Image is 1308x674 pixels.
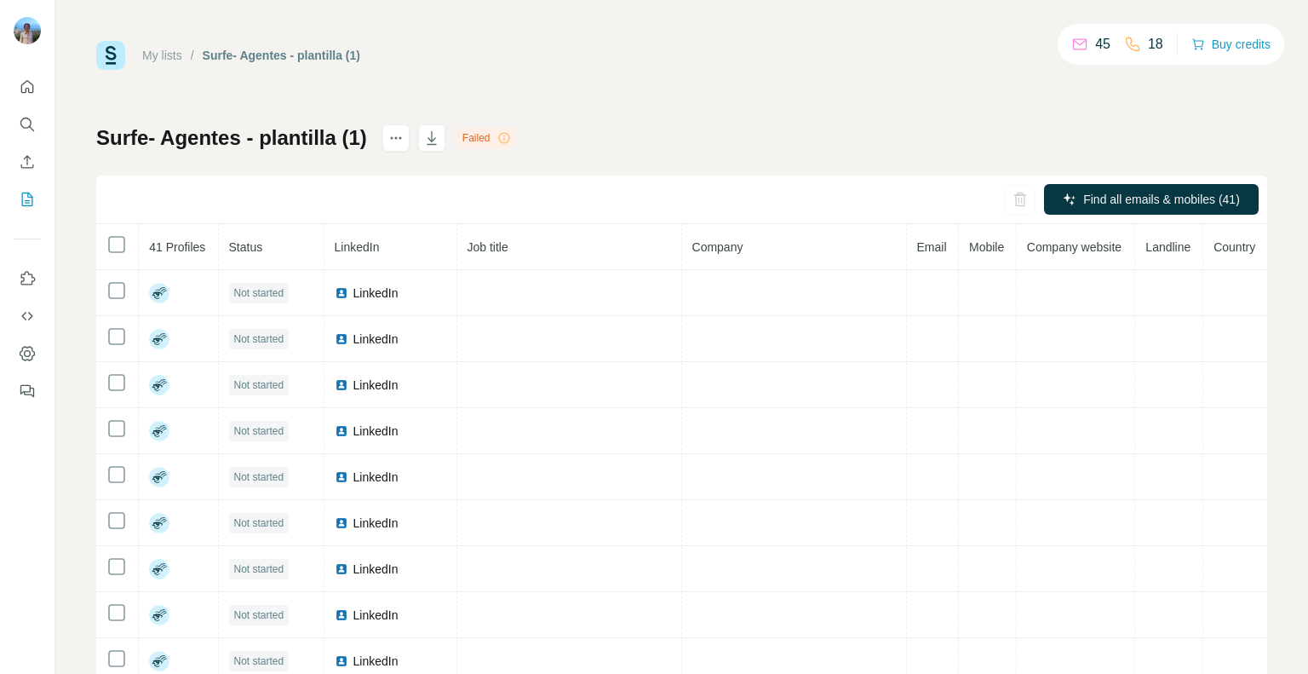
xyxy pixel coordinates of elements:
span: Landline [1145,240,1190,254]
img: Avatar [14,17,41,44]
span: LinkedIn [353,469,399,486]
span: 41 Profiles [149,240,205,254]
img: LinkedIn logo [335,470,348,484]
div: Surfe- Agentes - plantilla (1) [203,47,360,64]
a: My lists [142,49,182,62]
li: / [191,47,194,64]
button: Buy credits [1191,32,1271,56]
span: Find all emails & mobiles (41) [1083,191,1240,208]
span: Not started [234,562,284,577]
img: LinkedIn logo [335,378,348,392]
span: Company [692,240,743,254]
img: LinkedIn logo [335,516,348,530]
h1: Surfe- Agentes - plantilla (1) [96,124,367,152]
span: Not started [234,423,284,439]
span: Not started [234,285,284,301]
span: Company website [1027,240,1122,254]
img: LinkedIn logo [335,332,348,346]
span: LinkedIn [353,561,399,578]
span: Not started [234,469,284,485]
span: LinkedIn [353,653,399,670]
p: 45 [1095,34,1110,55]
button: Use Surfe on LinkedIn [14,263,41,294]
img: LinkedIn logo [335,286,348,300]
button: Quick start [14,72,41,102]
span: Not started [234,654,284,669]
span: LinkedIn [353,515,399,532]
span: LinkedIn [335,240,380,254]
button: Search [14,109,41,140]
span: LinkedIn [353,423,399,440]
span: LinkedIn [353,331,399,348]
img: LinkedIn logo [335,654,348,668]
span: Country [1213,240,1255,254]
p: 18 [1148,34,1163,55]
button: Enrich CSV [14,147,41,177]
img: LinkedIn logo [335,562,348,576]
button: My lists [14,184,41,215]
span: Not started [234,608,284,623]
span: LinkedIn [353,377,399,394]
button: actions [382,124,410,152]
img: LinkedIn logo [335,608,348,622]
span: LinkedIn [353,285,399,302]
span: Not started [234,377,284,393]
span: LinkedIn [353,607,399,624]
button: Use Surfe API [14,301,41,331]
span: Email [917,240,947,254]
span: Status [229,240,263,254]
button: Dashboard [14,338,41,369]
button: Feedback [14,376,41,406]
img: Surfe Logo [96,41,125,70]
img: LinkedIn logo [335,424,348,438]
span: Not started [234,516,284,531]
span: Job title [468,240,508,254]
span: Mobile [969,240,1004,254]
span: Not started [234,331,284,347]
div: Failed [457,128,516,148]
button: Find all emails & mobiles (41) [1044,184,1259,215]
